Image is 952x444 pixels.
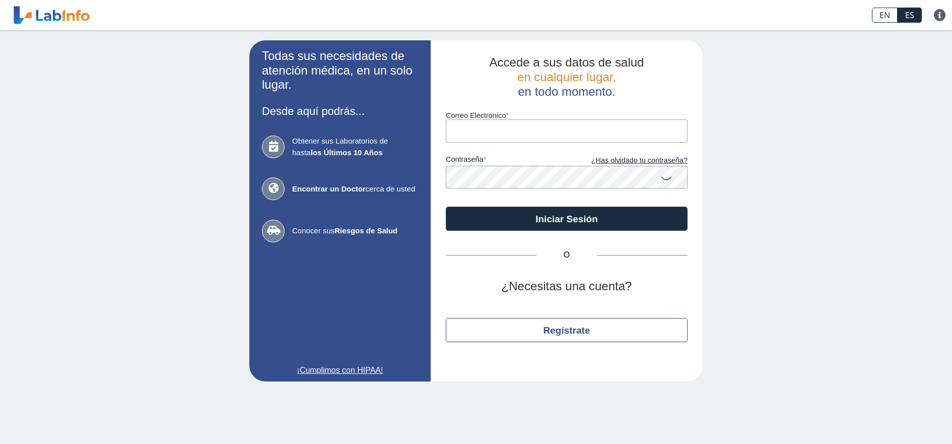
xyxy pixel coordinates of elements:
[292,184,366,193] b: Encontrar un Doctor
[872,8,898,23] a: EN
[518,85,615,98] span: en todo momento.
[334,226,397,235] b: Riesgos de Salud
[446,111,688,119] label: Correo Electronico
[262,105,418,117] h3: Desde aquí podrás...
[311,148,383,157] b: los Últimos 10 Años
[517,70,616,84] span: en cualquier lugar,
[292,136,418,158] span: Obtener sus Laboratorios de hasta
[446,318,688,342] button: Regístrate
[536,249,597,261] span: O
[446,279,688,294] h2: ¿Necesitas una cuenta?
[862,405,941,433] iframe: Help widget launcher
[262,364,418,376] a: ¡Cumplimos con HIPAA!
[446,207,688,231] button: Iniciar Sesión
[292,183,418,195] span: cerca de usted
[898,8,922,23] a: ES
[567,155,688,166] a: ¿Has olvidado tu contraseña?
[490,55,644,69] span: Accede a sus datos de salud
[262,49,418,92] h2: Todas sus necesidades de atención médica, en un solo lugar.
[446,155,567,166] label: contraseña
[292,225,418,237] span: Conocer sus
